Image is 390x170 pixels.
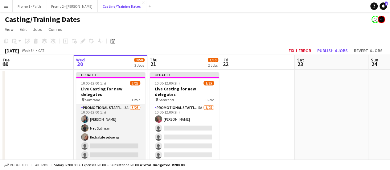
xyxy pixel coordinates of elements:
span: Sat [297,57,304,63]
span: Sun [371,57,378,63]
span: View [5,27,14,32]
span: Jobs [33,27,42,32]
div: [DATE] [5,48,19,54]
span: 24 [370,60,378,68]
button: Publish 4 jobs [315,47,350,55]
span: 1 Role [131,97,140,102]
span: 21 [149,60,158,68]
div: CAT [38,48,44,53]
a: Comms [46,25,65,33]
button: Casting/Training Dates [98,0,146,12]
span: All jobs [34,163,49,167]
span: 3/25 [130,81,140,85]
h3: Live Casting for new delegates [150,86,219,97]
span: Samrand [159,97,174,102]
div: Updated [150,72,219,77]
span: Edit [20,27,27,32]
span: 1/25 [203,81,214,85]
span: 23 [296,60,304,68]
span: Thu [150,57,158,63]
div: 2 Jobs [208,63,218,68]
button: Promo 1 - Faith [13,0,46,12]
h3: Live Casting for new delegates [76,86,145,97]
span: 20 [75,60,85,68]
span: 1 Role [205,97,214,102]
app-user-avatar: Eddie Malete [378,16,385,23]
span: 10:00-12:00 (2h) [155,81,180,85]
button: Revert 4 jobs [351,47,385,55]
span: 1/50 [208,58,218,62]
a: Jobs [31,25,45,33]
span: Week 34 [20,48,36,53]
span: Budgeted [10,163,28,167]
span: Tue [2,57,10,63]
div: 2 Jobs [134,63,144,68]
app-job-card: Updated10:00-12:00 (2h)1/25Live Casting for new delegates Samrand1 RolePromotional Staffing (Bran... [150,72,219,164]
span: Comms [48,27,62,32]
button: Fix 1 error [286,47,314,55]
span: Fri [224,57,228,63]
h1: Casting/Training Dates [5,15,80,24]
button: Budgeted [3,162,29,168]
span: Total Budgeted R200.00 [142,163,184,167]
span: 2 [385,2,388,6]
span: Wed [76,57,85,63]
button: Promo 2 - [PERSON_NAME] [46,0,98,12]
span: 10:00-12:00 (2h) [81,81,106,85]
div: Updated [76,72,145,77]
app-job-card: Updated10:00-12:00 (2h)3/25Live Casting for new delegates Samrand1 RolePromotional Staffing (Bran... [76,72,145,164]
span: 3/50 [134,58,145,62]
a: 2 [380,2,387,10]
span: 22 [223,60,228,68]
a: View [2,25,16,33]
a: Edit [17,25,29,33]
span: 19 [2,60,10,68]
div: Salary R200.00 + Expenses R0.00 + Subsistence R0.00 = [54,163,184,167]
span: Samrand [85,97,100,102]
app-user-avatar: Melissa Klink [372,16,379,23]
